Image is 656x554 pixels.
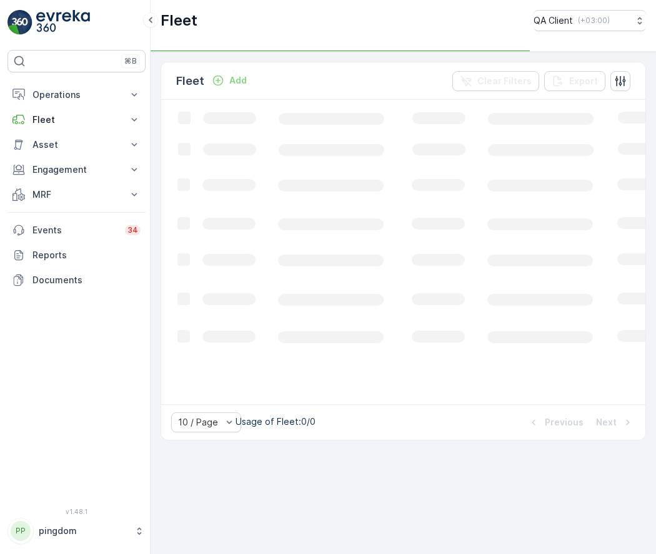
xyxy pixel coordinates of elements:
[534,10,646,31] button: QA Client(+03:00)
[236,415,316,428] p: Usage of Fleet : 0/0
[534,14,573,27] p: QA Client
[124,56,137,66] p: ⌘B
[32,249,141,261] p: Reports
[7,132,146,157] button: Asset
[32,114,121,126] p: Fleet
[176,72,204,90] p: Fleet
[32,163,121,176] p: Engagement
[32,188,121,201] p: MRF
[7,107,146,132] button: Fleet
[7,182,146,207] button: MRF
[32,89,121,101] p: Operations
[596,416,617,429] p: Next
[7,10,32,35] img: logo
[569,75,598,87] p: Export
[11,521,31,541] div: PP
[161,11,197,31] p: Fleet
[526,415,585,430] button: Previous
[36,10,90,35] img: logo_light-DOdMpM7g.png
[229,74,247,87] p: Add
[544,71,605,91] button: Export
[7,268,146,293] a: Documents
[39,525,128,537] p: pingdom
[7,518,146,544] button: PPpingdom
[207,73,252,88] button: Add
[7,243,146,268] a: Reports
[595,415,635,430] button: Next
[7,157,146,182] button: Engagement
[32,138,121,151] p: Asset
[127,225,138,235] p: 34
[452,71,539,91] button: Clear Filters
[545,416,584,429] p: Previous
[7,218,146,243] a: Events34
[7,82,146,107] button: Operations
[32,224,117,236] p: Events
[477,75,532,87] p: Clear Filters
[32,274,141,286] p: Documents
[578,16,610,26] p: ( +03:00 )
[7,508,146,515] span: v 1.48.1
